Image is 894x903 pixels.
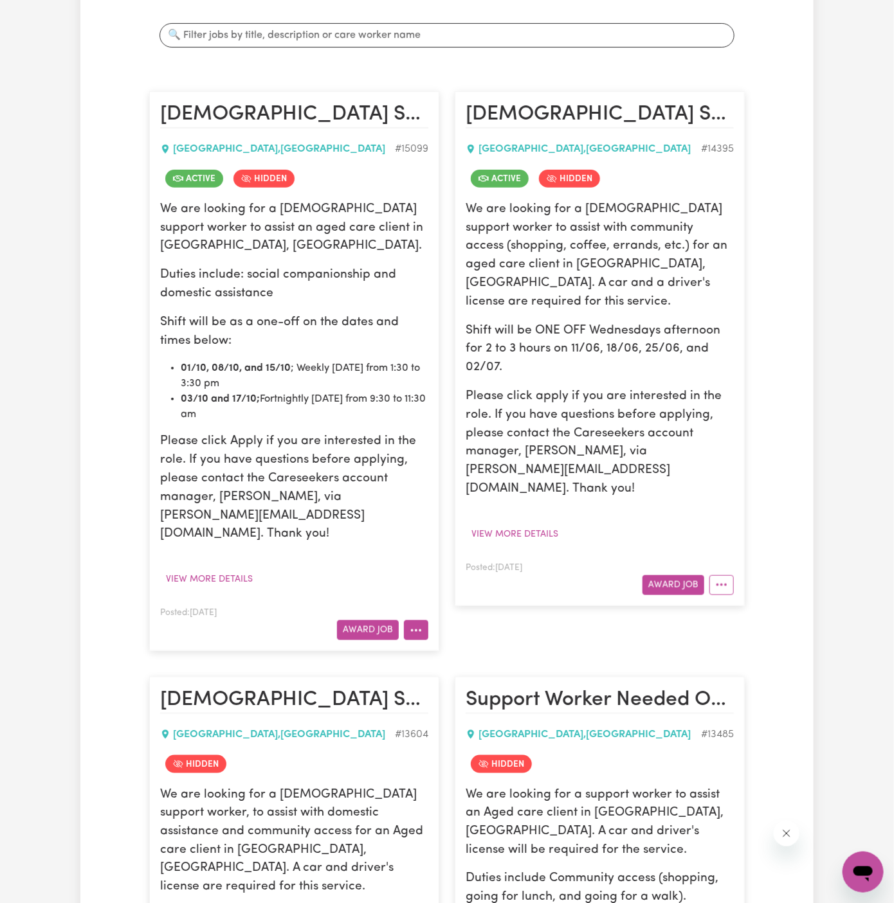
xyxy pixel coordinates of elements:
[160,433,428,544] p: Please click Apply if you are interested in the role. If you have questions before applying, plea...
[160,688,428,713] h2: Female Support Worker Needed ONE OFF In Baulkham Hills, NSW
[165,170,223,188] span: Job is active
[539,170,600,188] span: Job is hidden
[466,564,522,572] span: Posted: [DATE]
[160,314,428,351] p: Shift will be as a one-off on the dates and times below:
[165,755,226,773] span: Job is hidden
[160,102,428,128] h2: Female Support Worker Needed In Baulkham Hills, NSW.
[466,388,734,499] p: Please click apply if you are interested in the role. If you have questions before applying, plea...
[774,821,799,846] iframe: Close message
[643,575,704,595] button: Award Job
[160,569,259,589] button: View more details
[160,727,395,742] div: [GEOGRAPHIC_DATA] , [GEOGRAPHIC_DATA]
[395,727,428,742] div: Job ID #13604
[466,322,734,377] p: Shift will be ONE OFF Wednesdays afternoon for 2 to 3 hours on 11/06, 18/06, 25/06, and 02/07.
[466,141,701,157] div: [GEOGRAPHIC_DATA] , [GEOGRAPHIC_DATA]
[843,852,884,893] iframe: Button to launch messaging window
[181,394,260,404] strong: 03/10 and 17/10;
[395,141,428,157] div: Job ID #15099
[160,786,428,897] p: We are looking for a [DEMOGRAPHIC_DATA] support worker, to assist with domestic assistance and co...
[466,688,734,713] h2: Support Worker Needed ONE OFF For 3 Wednesdays Afternoon In Baulkham Hills, NSW
[466,524,564,544] button: View more details
[233,170,295,188] span: Job is hidden
[466,201,734,312] p: We are looking for a [DEMOGRAPHIC_DATA] support worker to assist with community access (shopping,...
[181,361,428,391] li: ; Weekly [DATE] from 1:30 to 3:30 pm
[701,141,734,157] div: Job ID #14395
[466,102,734,128] h2: Female Support Worker Needed ONE OFF In Baulkham Hills, NSW
[181,363,291,373] strong: 01/10, 08/10, and 15/10
[160,141,395,157] div: [GEOGRAPHIC_DATA] , [GEOGRAPHIC_DATA]
[466,727,701,742] div: [GEOGRAPHIC_DATA] , [GEOGRAPHIC_DATA]
[471,170,529,188] span: Job is active
[160,23,734,48] input: 🔍 Filter jobs by title, description or care worker name
[160,201,428,256] p: We are looking for a [DEMOGRAPHIC_DATA] support worker to assist an aged care client in [GEOGRAPH...
[701,727,734,742] div: Job ID #13485
[471,755,532,773] span: Job is hidden
[709,575,734,595] button: More options
[181,391,428,422] li: Fortnightly [DATE] from 9:30 to 11:30 am
[8,9,78,19] span: Need any help?
[466,786,734,860] p: We are looking for a support worker to assist an Aged care client in [GEOGRAPHIC_DATA], [GEOGRAPH...
[337,620,399,640] button: Award Job
[404,620,428,640] button: More options
[160,266,428,303] p: Duties include: social companionship and domestic assistance
[160,609,217,617] span: Posted: [DATE]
